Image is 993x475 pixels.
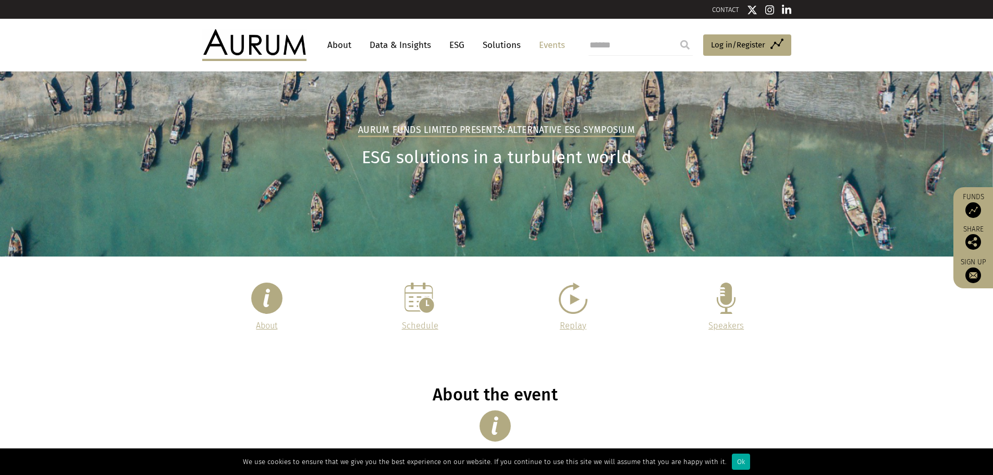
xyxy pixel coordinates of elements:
h1: About the event [202,385,789,405]
a: Schedule [402,321,438,331]
img: Linkedin icon [782,5,791,15]
img: Sign up to our newsletter [965,267,981,283]
img: Instagram icon [765,5,775,15]
a: Events [534,35,565,55]
img: Aurum [202,29,307,60]
a: Replay [560,321,586,331]
span: Log in/Register [711,39,765,51]
input: Submit [675,34,695,55]
h2: Aurum Funds Limited Presents: Alternative ESG Symposium [358,125,635,137]
img: Twitter icon [747,5,757,15]
a: Funds [959,192,988,218]
img: Share this post [965,234,981,250]
a: Log in/Register [703,34,791,56]
h1: ESG solutions in a turbulent world [202,148,791,168]
div: Share [959,226,988,250]
a: Data & Insights [364,35,436,55]
a: Sign up [959,258,988,283]
a: CONTACT [712,6,739,14]
a: About [256,321,277,331]
a: ESG [444,35,470,55]
a: About [322,35,357,55]
a: Solutions [477,35,526,55]
img: Access Funds [965,202,981,218]
a: Speakers [708,321,744,331]
div: Ok [732,454,750,470]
